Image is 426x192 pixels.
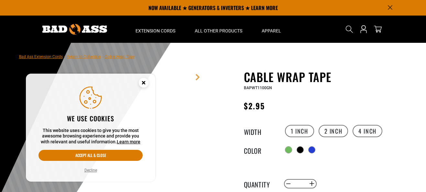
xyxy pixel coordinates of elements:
[244,127,276,135] legend: Width
[136,28,175,34] span: Extension Cords
[64,54,65,59] span: ›
[82,167,99,174] button: Decline
[38,114,143,123] h2: We use cookies
[195,28,242,34] span: All Other Products
[117,139,140,144] a: Learn more
[319,125,348,137] label: 2 inch
[38,128,143,145] p: This website uses cookies to give you the most awesome browsing experience and provide you with r...
[262,28,281,34] span: Apparel
[244,86,272,90] span: BAPWT1100GN
[244,146,276,154] legend: Color
[344,24,355,34] summary: Search
[353,125,382,137] label: 4 inch
[126,16,185,43] summary: Extension Cords
[67,54,101,59] a: Return to Collection
[38,150,143,161] button: Accept all & close
[252,16,291,43] summary: Apparel
[102,54,104,59] span: ›
[105,54,135,59] span: Cable Wrap Tape
[285,125,314,137] label: 1 inch
[19,53,135,60] nav: breadcrumbs
[26,74,155,182] aside: Cookie Consent
[244,70,402,84] h1: Cable Wrap Tape
[19,54,63,59] a: Bad Ass Extension Cords
[244,100,265,112] span: $2.95
[185,16,252,43] summary: All Other Products
[244,179,276,188] label: Quantity
[194,74,201,80] a: Next
[42,24,107,35] img: Bad Ass Extension Cords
